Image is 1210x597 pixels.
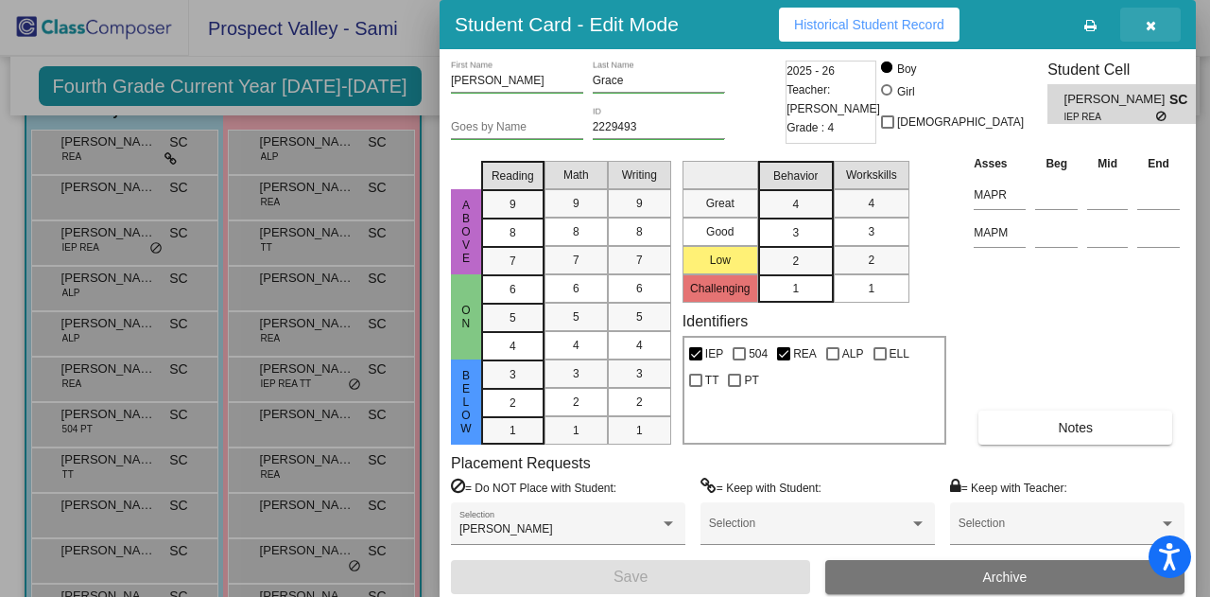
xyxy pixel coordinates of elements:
[510,309,516,326] span: 5
[492,167,534,184] span: Reading
[890,342,909,365] span: ELL
[622,167,657,184] span: Writing
[779,8,959,42] button: Historical Student Record
[636,394,643,411] span: 2
[573,365,579,382] span: 3
[636,422,643,439] span: 1
[700,478,821,497] label: = Keep with Student:
[868,252,874,269] span: 2
[510,281,516,298] span: 6
[573,422,579,439] span: 1
[636,223,643,240] span: 8
[792,196,799,213] span: 4
[451,121,583,134] input: goes by name
[573,280,579,297] span: 6
[636,280,643,297] span: 6
[868,280,874,297] span: 1
[455,12,679,36] h3: Student Card - Edit Mode
[563,167,589,184] span: Math
[1058,420,1093,435] span: Notes
[792,253,799,270] span: 2
[510,395,516,412] span: 2
[510,253,516,270] span: 7
[793,342,817,365] span: REA
[573,195,579,212] span: 9
[510,422,516,439] span: 1
[510,196,516,213] span: 9
[744,369,758,392] span: PT
[983,570,1028,585] span: Archive
[792,224,799,241] span: 3
[459,522,553,536] span: [PERSON_NAME]
[573,252,579,269] span: 7
[593,121,725,134] input: Enter ID
[510,338,516,355] span: 4
[636,195,643,212] span: 9
[896,83,915,100] div: Girl
[974,219,1026,247] input: assessment
[896,61,917,78] div: Boy
[451,560,810,594] button: Save
[510,366,516,383] span: 3
[1030,153,1082,174] th: Beg
[969,153,1030,174] th: Asses
[636,365,643,382] span: 3
[868,223,874,240] span: 3
[897,111,1024,133] span: [DEMOGRAPHIC_DATA]
[510,224,516,241] span: 8
[794,17,944,32] span: Historical Student Record
[773,167,818,184] span: Behavior
[825,560,1184,594] button: Archive
[1132,153,1184,174] th: End
[636,252,643,269] span: 7
[573,337,579,354] span: 4
[451,478,616,497] label: = Do NOT Place with Student:
[614,569,648,585] span: Save
[573,394,579,411] span: 2
[1169,90,1196,110] span: SC
[458,369,475,435] span: Below
[458,199,475,265] span: Above
[1064,90,1169,110] span: [PERSON_NAME]
[1064,110,1156,124] span: IEP REA
[846,167,897,184] span: Workskills
[974,181,1026,209] input: assessment
[868,195,874,212] span: 4
[636,308,643,325] span: 5
[786,118,834,137] span: Grade : 4
[786,80,880,118] span: Teacher: [PERSON_NAME]
[705,369,719,392] span: TT
[978,411,1172,445] button: Notes
[451,454,591,472] label: Placement Requests
[749,342,768,365] span: 504
[636,337,643,354] span: 4
[705,342,723,365] span: IEP
[1082,153,1132,174] th: Mid
[458,304,475,330] span: On
[683,312,748,330] label: Identifiers
[950,478,1067,497] label: = Keep with Teacher:
[842,342,864,365] span: ALP
[792,280,799,297] span: 1
[786,61,835,80] span: 2025 - 26
[573,223,579,240] span: 8
[573,308,579,325] span: 5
